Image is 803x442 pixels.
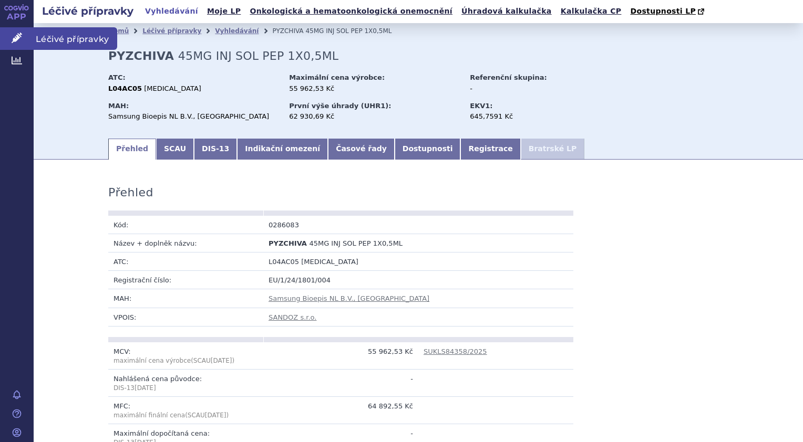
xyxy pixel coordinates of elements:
p: maximální finální cena [114,411,258,420]
strong: L04AC05 [108,85,142,92]
td: - [263,369,418,396]
a: Samsung Bioepis NL B.V., [GEOGRAPHIC_DATA] [269,294,429,302]
a: Dostupnosti [395,139,461,160]
td: MFC: [108,396,263,424]
div: 62 930,69 Kč [289,112,460,121]
span: (SCAU ) [185,412,229,419]
a: SUKLS84358/2025 [424,348,487,355]
td: Registrační číslo: [108,271,263,289]
td: EU/1/24/1801/004 [263,271,573,289]
span: [DATE] [211,357,232,364]
td: MAH: [108,289,263,308]
a: Vyhledávání [215,27,259,35]
h3: Přehled [108,186,153,199]
td: Kód: [108,216,263,234]
div: 645,7591 Kč [470,112,588,121]
a: Vyhledávání [142,4,201,18]
td: 64 892,55 Kč [263,396,418,424]
a: SCAU [156,139,194,160]
span: [MEDICAL_DATA] [301,258,358,266]
a: Onkologická a hematoonkologická onemocnění [246,4,456,18]
div: 55 962,53 Kč [289,84,460,93]
span: PYZCHIVA [272,27,303,35]
a: Úhradová kalkulačka [458,4,555,18]
td: ATC: [108,252,263,271]
td: MCV: [108,342,263,370]
span: L04AC05 [269,258,299,266]
span: Léčivé přípravky [34,27,117,49]
td: Nahlášená cena původce: [108,369,263,396]
p: DIS-13 [114,384,258,393]
a: Dostupnosti LP [627,4,709,19]
a: Domů [108,27,129,35]
span: [MEDICAL_DATA] [144,85,201,92]
td: VPOIS: [108,308,263,326]
h2: Léčivé přípravky [34,4,142,18]
a: SANDOZ s.r.o. [269,313,316,321]
a: Registrace [460,139,520,160]
a: Časové řady [328,139,395,160]
td: 0286083 [263,216,418,234]
span: [DATE] [205,412,227,419]
a: Léčivé přípravky [142,27,201,35]
strong: EKV1: [470,102,492,110]
a: DIS-13 [194,139,237,160]
td: 55 962,53 Kč [263,342,418,370]
a: Kalkulačka CP [558,4,625,18]
span: 45MG INJ SOL PEP 1X0,5ML [178,49,339,62]
div: Samsung Bioepis NL B.V., [GEOGRAPHIC_DATA] [108,112,279,121]
strong: První výše úhrady (UHR1): [289,102,391,110]
span: (SCAU ) [114,357,234,364]
strong: Referenční skupina: [470,73,547,81]
a: Přehled [108,139,156,160]
strong: Maximální cena výrobce: [289,73,385,81]
span: 45MG INJ SOL PEP 1X0,5ML [309,239,403,247]
span: Dostupnosti LP [630,7,696,15]
strong: PYZCHIVA [108,49,174,62]
span: 45MG INJ SOL PEP 1X0,5ML [305,27,392,35]
span: PYZCHIVA [269,239,307,247]
td: Název + doplněk názvu: [108,234,263,252]
span: [DATE] [135,384,156,392]
strong: MAH: [108,102,129,110]
strong: ATC: [108,73,126,81]
div: - [470,84,588,93]
span: maximální cena výrobce [114,357,191,364]
a: Moje LP [204,4,244,18]
a: Indikační omezení [237,139,328,160]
